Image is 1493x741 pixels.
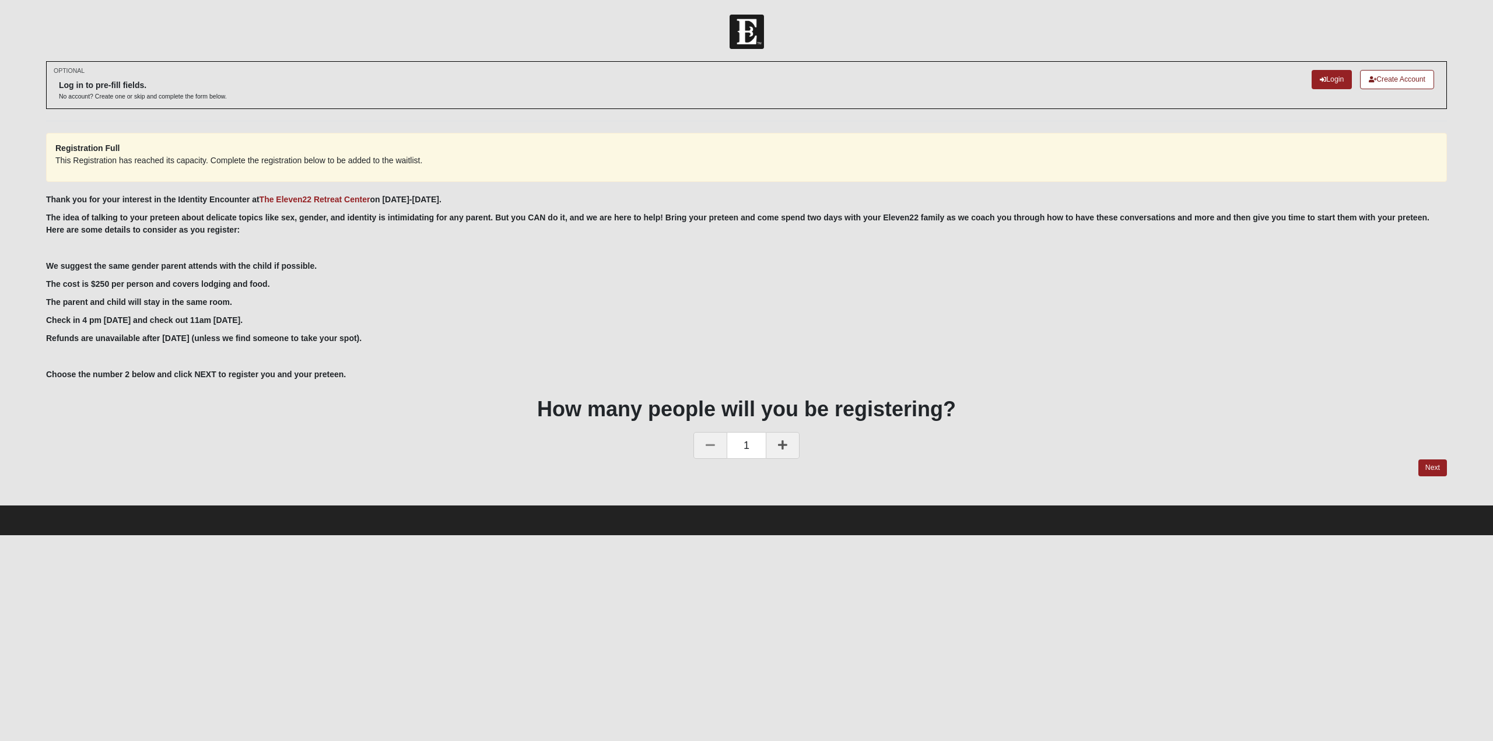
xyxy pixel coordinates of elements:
[260,195,370,204] a: The Eleven22 Retreat Center
[54,66,85,75] small: OPTIONAL
[59,92,227,101] p: No account? Create one or skip and complete the form below.
[727,432,766,459] span: 1
[46,213,1429,234] b: The idea of talking to your preteen about delicate topics like sex, gender, and identity is intim...
[46,195,441,204] b: Thank you for your interest in the Identity Encounter at on [DATE]-[DATE].
[55,154,1438,167] p: This Registration has reached its capacity. Complete the registration below to be added to the wa...
[46,279,270,289] b: The cost is $250 per person and covers lodging and food.
[59,80,227,90] h6: Log in to pre-fill fields.
[1418,459,1447,476] a: Next
[46,370,346,379] b: Choose the number 2 below and click NEXT to register you and your preteen.
[1312,70,1352,89] a: Login
[46,261,317,271] b: We suggest the same gender parent attends with the child if possible.
[1360,70,1434,89] a: Create Account
[55,143,120,153] strong: Registration Full
[46,396,1447,422] h1: How many people will you be registering?
[46,333,362,343] b: Refunds are unavailable after [DATE] (unless we find someone to take your spot).
[46,297,232,307] b: The parent and child will stay in the same room.
[730,15,764,49] img: Church of Eleven22 Logo
[46,315,243,325] b: Check in 4 pm [DATE] and check out 11am [DATE].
